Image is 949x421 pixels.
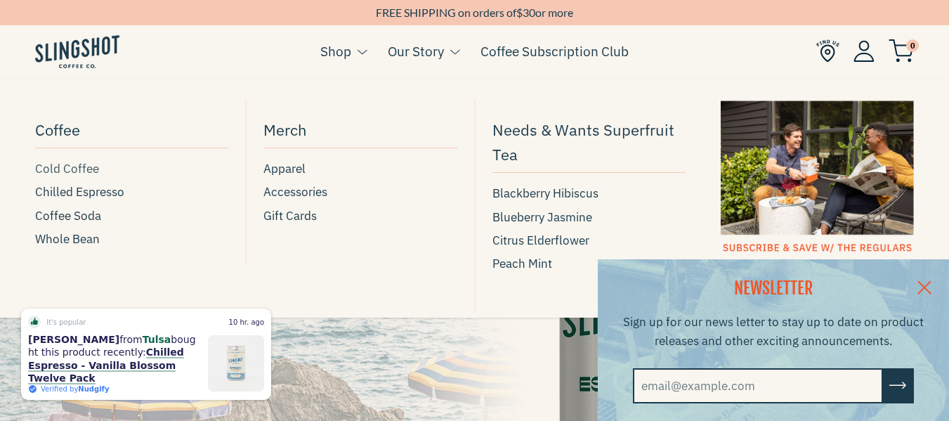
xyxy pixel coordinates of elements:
[492,231,686,250] a: Citrus Elderflower
[516,6,523,19] span: $
[35,207,228,226] a: Coffee Soda
[263,114,457,148] a: Merch
[263,207,317,226] span: Gift Cards
[523,6,535,19] span: 30
[35,160,228,179] a: Cold Coffee
[615,277,931,301] h2: NEWSLETTER
[492,114,686,173] a: Needs & Wants Superfruit Tea
[35,207,101,226] span: Coffee Soda
[263,117,307,142] span: Merch
[35,160,99,179] span: Cold Coffee
[35,117,80,142] span: Coffee
[492,208,686,227] a: Blueberry Jasmine
[320,41,351,62] a: Shop
[615,313,931,351] p: Sign up for our news letter to stay up to date on product releases and other exciting announcements.
[492,231,589,250] span: Citrus Elderflower
[35,230,100,249] span: Whole Bean
[263,207,457,226] a: Gift Cards
[480,41,629,62] a: Coffee Subscription Club
[35,183,124,202] span: Chilled Espresso
[492,254,552,273] span: Peach Mint
[853,40,875,62] img: Account
[492,184,598,203] span: Blackberry Hibiscus
[906,39,919,52] span: 0
[35,114,228,148] a: Coffee
[816,39,839,63] img: Find Us
[492,117,686,167] span: Needs & Wants Superfruit Tea
[263,183,327,202] span: Accessories
[263,160,306,179] span: Apparel
[263,183,457,202] a: Accessories
[492,184,686,203] a: Blackberry Hibiscus
[889,43,914,60] a: 0
[35,230,228,249] a: Whole Bean
[889,39,914,63] img: cart
[633,368,883,403] input: email@example.com
[492,208,592,227] span: Blueberry Jasmine
[263,160,457,179] a: Apparel
[388,41,444,62] a: Our Story
[35,183,228,202] a: Chilled Espresso
[492,254,686,273] a: Peach Mint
